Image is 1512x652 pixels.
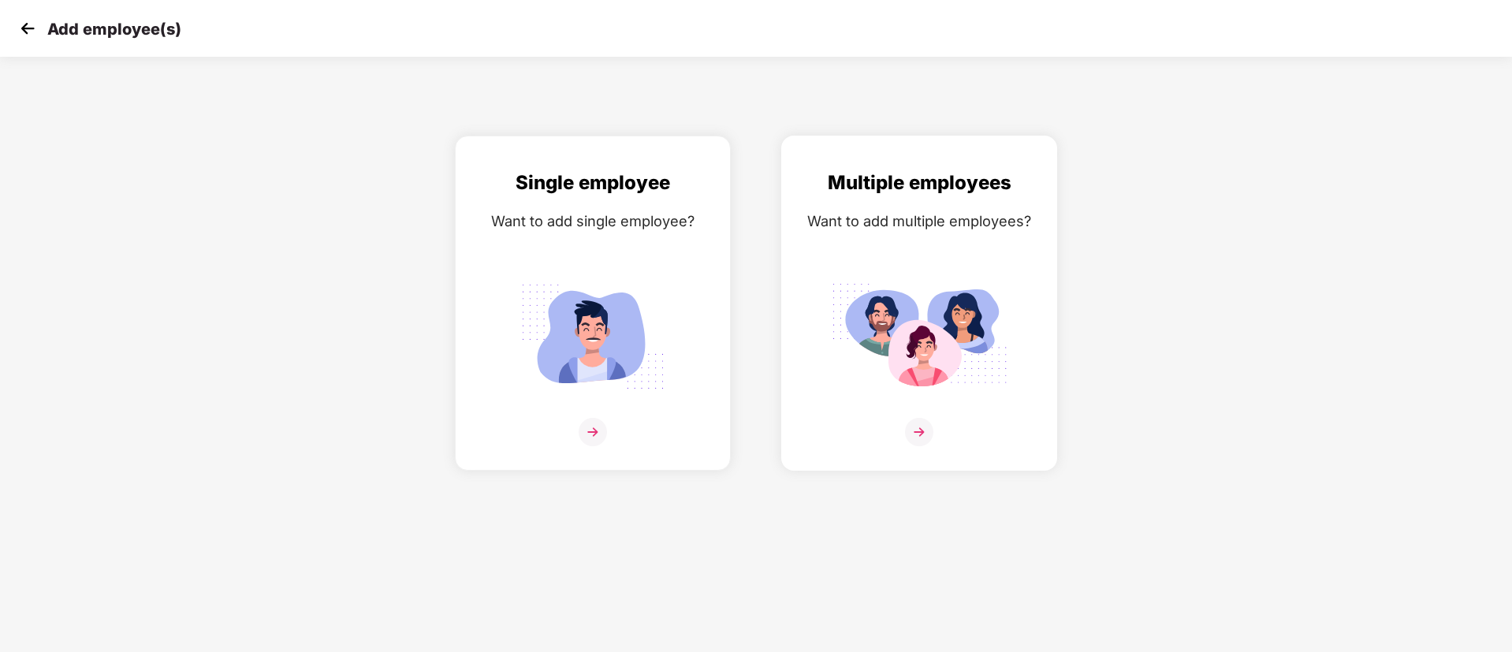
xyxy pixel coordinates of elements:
div: Single employee [471,168,714,198]
img: svg+xml;base64,PHN2ZyB4bWxucz0iaHR0cDovL3d3dy53My5vcmcvMjAwMC9zdmciIHdpZHRoPSIzNiIgaGVpZ2h0PSIzNi... [579,418,607,446]
img: svg+xml;base64,PHN2ZyB4bWxucz0iaHR0cDovL3d3dy53My5vcmcvMjAwMC9zdmciIGlkPSJTaW5nbGVfZW1wbG95ZWUiIH... [505,275,681,398]
div: Want to add single employee? [471,210,714,233]
img: svg+xml;base64,PHN2ZyB4bWxucz0iaHR0cDovL3d3dy53My5vcmcvMjAwMC9zdmciIGlkPSJNdWx0aXBsZV9lbXBsb3llZS... [831,275,1007,398]
div: Want to add multiple employees? [798,210,1041,233]
img: svg+xml;base64,PHN2ZyB4bWxucz0iaHR0cDovL3d3dy53My5vcmcvMjAwMC9zdmciIHdpZHRoPSIzMCIgaGVpZ2h0PSIzMC... [16,17,39,40]
div: Multiple employees [798,168,1041,198]
img: svg+xml;base64,PHN2ZyB4bWxucz0iaHR0cDovL3d3dy53My5vcmcvMjAwMC9zdmciIHdpZHRoPSIzNiIgaGVpZ2h0PSIzNi... [905,418,933,446]
p: Add employee(s) [47,20,181,39]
